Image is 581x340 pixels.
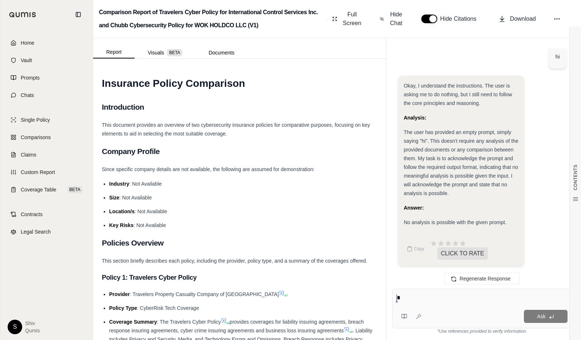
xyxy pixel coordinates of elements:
a: Coverage TableBETA [5,182,88,198]
a: Custom Report [5,164,88,180]
button: Report [93,46,135,58]
span: Hide Citations [440,15,481,23]
span: The user has provided an empty prompt, simply saying "hi". This doesn't require any analysis of t... [404,129,518,196]
span: Chats [21,92,34,99]
span: Okay, I understand the instructions. The user is asking me to do nothing, but I still need to fol... [404,83,512,106]
a: Prompts [5,70,88,86]
span: provides coverages for liability insuring agreements, breach response insuring agreements, cyber ... [109,319,364,333]
span: Contracts [21,211,43,218]
span: Home [21,39,34,46]
div: hi [556,52,560,61]
div: *Use references provided to verify information. [392,328,572,334]
span: Provider [109,291,130,297]
span: Industry [109,181,129,187]
span: CLICK TO RATE [437,247,488,260]
span: Prompts [21,74,40,81]
span: Location/s [109,209,135,214]
span: Vault [21,57,32,64]
span: : Not Available [129,181,162,187]
h2: Introduction [102,100,377,115]
span: Shiv [25,320,40,327]
span: Download [510,15,536,23]
button: Ask [524,310,568,323]
span: Comparisons [21,134,51,141]
button: Documents [195,47,247,58]
h2: Company Profile [102,144,377,159]
button: Hide Chat [377,7,407,31]
span: Key Risks [109,222,134,228]
h3: Policy 1: Travelers Cyber Policy [102,271,377,284]
span: Qumis [25,327,40,334]
span: : Not Available [135,209,167,214]
span: BETA [167,49,182,56]
img: Qumis Logo [9,12,36,17]
span: Ask [537,313,545,319]
a: Vault [5,52,88,68]
span: : Not Available [134,222,166,228]
button: Copy [404,242,427,256]
span: Hide Chat [389,10,404,28]
span: Claims [21,151,36,158]
span: Regenerate Response [459,276,510,282]
span: Size [109,195,119,201]
a: Chats [5,87,88,103]
span: Since specific company details are not available, the following are assumed for demonstration: [102,166,314,172]
span: This document provides an overview of two cybersecurity insurance policies for comparative purpos... [102,122,370,137]
strong: Analysis: [404,115,426,121]
a: Contracts [5,206,88,222]
span: This section briefly describes each policy, including the provider, policy type, and a summary of... [102,258,367,264]
span: Coverage Summary [109,319,157,325]
a: Legal Search [5,224,88,240]
a: Comparisons [5,129,88,145]
h1: Insurance Policy Comparison [102,73,377,94]
span: Policy Type [109,305,137,311]
span: CONTENTS [573,165,578,190]
span: Coverage Table [21,186,56,193]
strong: Answer: [404,205,424,211]
button: Collapse sidebar [72,9,84,20]
a: Claims [5,147,88,163]
span: Copy [414,246,424,252]
span: BETA [67,186,83,193]
span: : Travelers Property Casualty Company of [GEOGRAPHIC_DATA] [130,291,279,297]
a: Home [5,35,88,51]
span: : The Travelers Cyber Policy [157,319,221,325]
span: No analysis is possible with the given prompt. [404,219,506,225]
span: Legal Search [21,228,51,235]
span: Single Policy [21,116,50,124]
span: : Not Available [119,195,152,201]
button: Visuals [135,47,195,58]
span: : CyberRisk Tech Coverage [137,305,199,311]
span: Full Screen [342,10,362,28]
h2: Comparison Report of Travelers Cyber Policy for International Control Services Inc. and Chubb Cyb... [99,6,323,32]
button: Regenerate Response [445,273,520,284]
h2: Policies Overview [102,235,377,251]
a: Single Policy [5,112,88,128]
span: Custom Report [21,169,55,176]
button: Full Screen [329,7,365,31]
div: S [8,320,22,334]
button: Download [496,12,539,26]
